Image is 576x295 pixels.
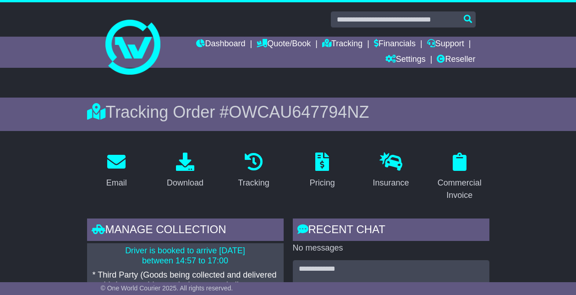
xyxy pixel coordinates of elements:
[304,149,341,192] a: Pricing
[322,37,362,52] a: Tracking
[430,149,489,205] a: Commercial Invoice
[427,37,464,52] a: Support
[437,52,475,68] a: Reseller
[310,177,335,189] div: Pricing
[257,37,311,52] a: Quote/Book
[101,284,233,292] span: © One World Courier 2025. All rights reserved.
[367,149,415,192] a: Insurance
[293,219,489,243] div: RECENT CHAT
[100,149,133,192] a: Email
[229,103,369,121] span: OWCAU647794NZ
[238,177,269,189] div: Tracking
[373,177,409,189] div: Insurance
[232,149,275,192] a: Tracking
[167,177,203,189] div: Download
[293,243,489,253] p: No messages
[93,246,278,266] p: Driver is booked to arrive [DATE] between 14:57 to 17:00
[196,37,245,52] a: Dashboard
[161,149,209,192] a: Download
[385,52,426,68] a: Settings
[374,37,416,52] a: Financials
[436,177,483,202] div: Commercial Invoice
[87,102,489,122] div: Tracking Order #
[106,177,127,189] div: Email
[87,219,284,243] div: Manage collection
